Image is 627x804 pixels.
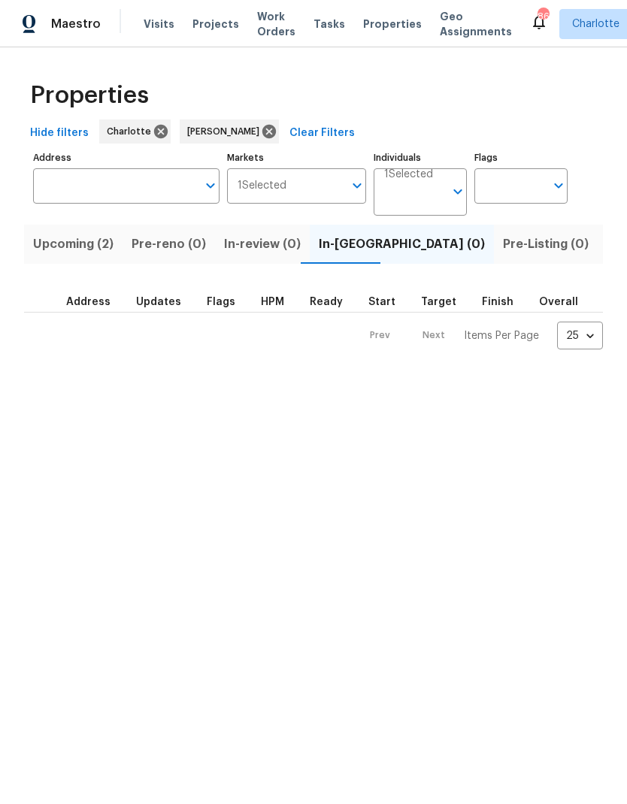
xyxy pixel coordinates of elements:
span: 1 Selected [384,168,433,181]
span: Projects [192,17,239,32]
div: Days past target finish date [539,297,592,307]
span: In-[GEOGRAPHIC_DATA] (0) [319,234,485,255]
span: Charlotte [107,124,157,139]
button: Clear Filters [283,119,361,147]
label: Markets [227,153,367,162]
span: In-review (0) [224,234,301,255]
div: 25 [557,316,603,355]
span: Maestro [51,17,101,32]
span: Target [421,297,456,307]
span: Properties [363,17,422,32]
button: Open [548,175,569,196]
span: Start [368,297,395,307]
div: 86 [538,9,548,24]
span: Geo Assignments [440,9,512,39]
span: [PERSON_NAME] [187,124,265,139]
span: Updates [136,297,181,307]
label: Flags [474,153,568,162]
span: Ready [310,297,343,307]
span: Upcoming (2) [33,234,114,255]
span: Address [66,297,111,307]
button: Open [347,175,368,196]
div: Target renovation project end date [421,297,470,307]
label: Individuals [374,153,467,162]
button: Hide filters [24,119,95,147]
label: Address [33,153,220,162]
div: Earliest renovation start date (first business day after COE or Checkout) [310,297,356,307]
div: [PERSON_NAME] [180,119,279,144]
span: Flags [207,297,235,307]
span: Work Orders [257,9,295,39]
span: Pre-Listing (0) [503,234,589,255]
span: Hide filters [30,124,89,143]
p: Items Per Page [464,328,539,343]
button: Open [200,175,221,196]
span: Tasks [313,19,345,29]
div: Charlotte [99,119,171,144]
span: Clear Filters [289,124,355,143]
button: Open [447,181,468,202]
div: Projected renovation finish date [482,297,527,307]
span: Charlotte [572,17,619,32]
span: Pre-reno (0) [132,234,206,255]
span: HPM [261,297,284,307]
span: Overall [539,297,578,307]
span: Properties [30,88,149,103]
span: Finish [482,297,513,307]
nav: Pagination Navigation [356,322,603,349]
div: Actual renovation start date [368,297,409,307]
span: Visits [144,17,174,32]
span: 1 Selected [238,180,286,192]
